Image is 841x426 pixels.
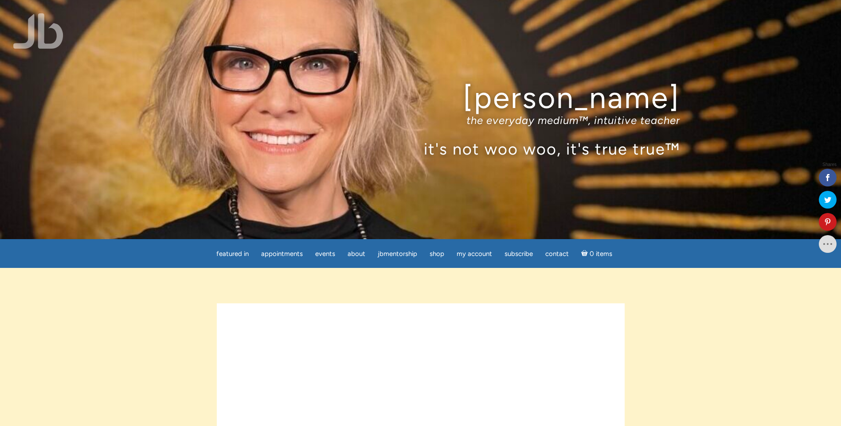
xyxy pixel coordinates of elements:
[161,81,680,114] h1: [PERSON_NAME]
[256,245,308,263] a: Appointments
[310,245,340,263] a: Events
[540,245,574,263] a: Contact
[822,163,837,167] span: Shares
[216,250,249,258] span: featured in
[342,245,371,263] a: About
[576,244,618,263] a: Cart0 items
[211,245,254,263] a: featured in
[13,13,63,49] img: Jamie Butler. The Everyday Medium
[378,250,417,258] span: JBMentorship
[590,251,612,257] span: 0 items
[161,114,680,127] p: the everyday medium™, intuitive teacher
[545,250,569,258] span: Contact
[424,245,450,263] a: Shop
[372,245,422,263] a: JBMentorship
[451,245,497,263] a: My Account
[348,250,365,258] span: About
[505,250,533,258] span: Subscribe
[499,245,538,263] a: Subscribe
[457,250,492,258] span: My Account
[315,250,335,258] span: Events
[581,250,590,258] i: Cart
[161,139,680,158] p: it's not woo woo, it's true true™
[430,250,444,258] span: Shop
[261,250,303,258] span: Appointments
